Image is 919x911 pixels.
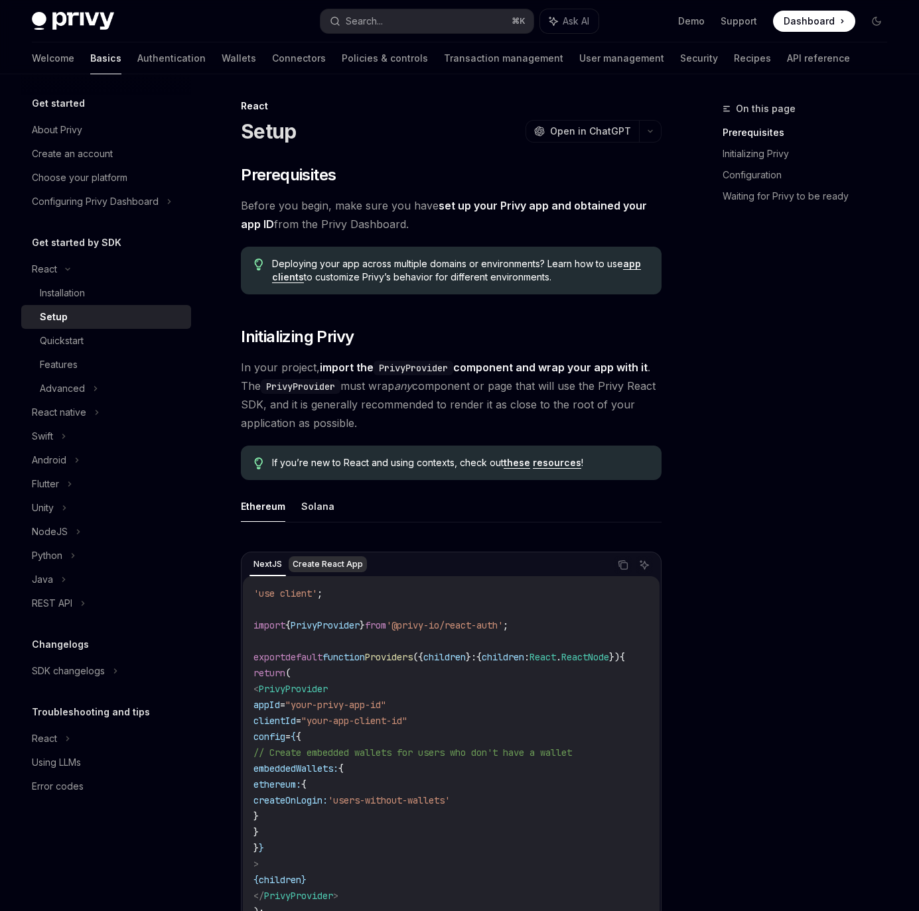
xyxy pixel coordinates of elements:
[563,15,589,28] span: Ask AI
[90,42,121,74] a: Basics
[579,42,664,74] a: User management
[561,651,609,663] span: ReactNode
[253,715,296,727] span: clientId
[40,357,78,373] div: Features
[253,683,259,695] span: <
[21,142,191,166] a: Create an account
[40,333,84,349] div: Quickstart
[32,194,159,210] div: Configuring Privy Dashboard
[721,15,757,28] a: Support
[253,762,338,774] span: embeddedWallets:
[526,120,639,143] button: Open in ChatGPT
[301,874,307,886] span: }
[386,619,503,631] span: '@privy-io/react-auth'
[32,452,66,468] div: Android
[301,715,407,727] span: "your-app-client-id"
[21,353,191,377] a: Features
[32,637,89,652] h5: Changelogs
[530,651,556,663] span: React
[32,261,57,277] div: React
[21,118,191,142] a: About Privy
[253,794,328,806] span: createOnLogin:
[21,329,191,353] a: Quickstart
[614,556,632,574] button: Copy the contents from the code block
[32,731,57,747] div: React
[32,755,81,770] div: Using LLMs
[241,196,662,233] span: Before you begin, make sure you have from the Privy Dashboard.
[32,170,127,186] div: Choose your platform
[254,259,263,271] svg: Tip
[866,11,887,32] button: Toggle dark mode
[466,651,471,663] span: }
[301,778,307,790] span: {
[253,747,572,759] span: // Create embedded wallets for users who don't have a wallet
[512,16,526,27] span: ⌘ K
[249,556,286,572] div: NextJS
[328,794,450,806] span: 'users-without-wallets'
[285,731,291,743] span: =
[259,683,328,695] span: PrivyProvider
[272,456,648,469] span: If you’re new to React and using contexts, check out !
[32,595,72,611] div: REST API
[723,143,898,164] a: Initializing Privy
[296,715,301,727] span: =
[254,457,263,469] svg: Tip
[253,778,301,790] span: ethereum:
[482,651,524,663] span: children
[272,42,326,74] a: Connectors
[723,186,898,207] a: Waiting for Privy to be ready
[280,699,285,711] span: =
[32,476,59,492] div: Flutter
[503,619,508,631] span: ;
[550,125,631,138] span: Open in ChatGPT
[253,667,285,679] span: return
[253,810,259,822] span: }
[241,491,285,522] button: Ethereum
[365,619,386,631] span: from
[21,305,191,329] a: Setup
[678,15,705,28] a: Demo
[524,651,530,663] span: :
[322,651,365,663] span: function
[32,500,54,516] div: Unity
[338,762,344,774] span: {
[723,164,898,186] a: Configuration
[734,42,771,74] a: Recipes
[723,122,898,143] a: Prerequisites
[787,42,850,74] a: API reference
[253,651,285,663] span: export
[253,587,317,599] span: 'use client'
[636,556,653,574] button: Ask AI
[413,651,423,663] span: ({
[21,166,191,190] a: Choose your platform
[342,42,428,74] a: Policies & controls
[301,491,334,522] button: Solana
[241,164,336,186] span: Prerequisites
[259,874,301,886] span: children
[394,379,412,393] em: any
[320,361,648,374] strong: import the component and wrap your app with it
[21,774,191,798] a: Error codes
[253,858,259,870] span: >
[540,9,599,33] button: Ask AI
[289,556,367,572] div: Create React App
[471,651,476,663] span: :
[253,699,280,711] span: appId
[241,199,647,231] a: set up your Privy app and obtained your app ID
[365,651,413,663] span: Providers
[253,890,264,902] span: </
[32,524,68,540] div: NodeJS
[609,651,620,663] span: })
[21,281,191,305] a: Installation
[32,42,74,74] a: Welcome
[620,651,625,663] span: {
[32,548,62,564] div: Python
[285,699,386,711] span: "your-privy-app-id"
[317,587,322,599] span: ;
[32,704,150,720] h5: Troubleshooting and tips
[222,42,256,74] a: Wallets
[32,428,53,444] div: Swift
[680,42,718,74] a: Security
[253,842,259,854] span: }
[241,99,662,113] div: React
